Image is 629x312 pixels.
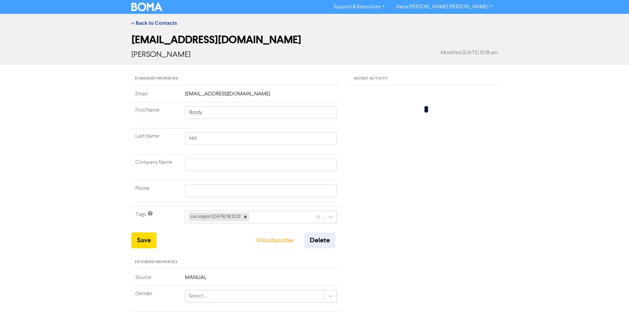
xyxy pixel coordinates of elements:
[131,256,341,269] div: Extended Properties
[181,90,341,102] td: [EMAIL_ADDRESS][DOMAIN_NAME]
[189,292,207,300] div: Select ...
[131,232,157,248] button: Save
[131,155,181,181] td: Company Name
[328,2,390,12] a: Support & Resources
[189,213,242,221] div: csv import [DATE] 16:13:22
[131,102,181,128] td: First Name
[131,207,181,233] td: Tags
[546,241,629,312] iframe: Chat Widget
[131,51,191,59] span: [PERSON_NAME]
[131,90,181,102] td: Email
[131,73,341,85] div: Standard Properties
[131,20,177,26] a: << Back to Contacts
[131,274,181,286] td: Source
[131,286,181,312] td: Gender
[304,232,335,248] button: Delete
[181,274,341,286] td: MANUAL
[131,34,498,46] h2: [EMAIL_ADDRESS][DOMAIN_NAME]
[251,232,299,248] button: Unsubscribe
[390,2,498,12] a: Jhera [PERSON_NAME] [PERSON_NAME]
[351,73,498,85] div: Recent Activity
[131,128,181,155] td: Last Name
[131,181,181,207] td: Phone
[131,3,162,11] img: BOMA Logo
[441,49,498,57] span: Modified [DATE] 10:18 am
